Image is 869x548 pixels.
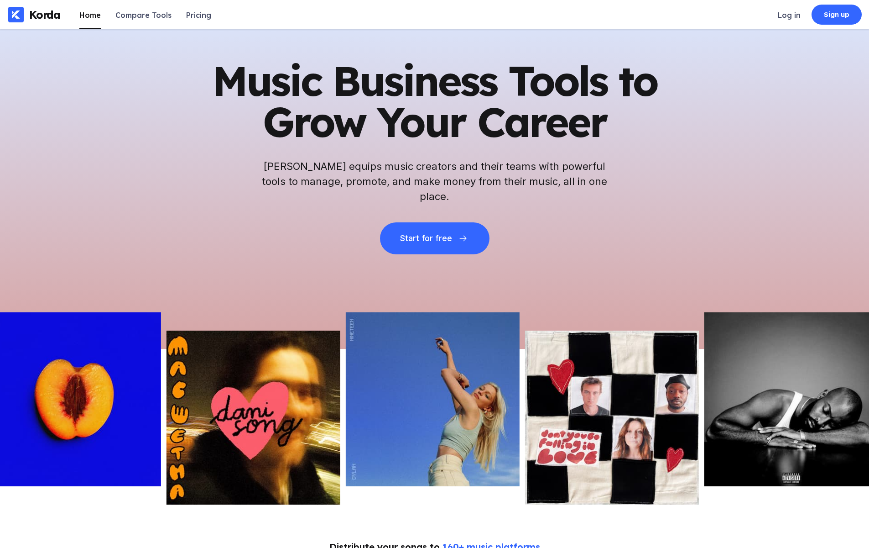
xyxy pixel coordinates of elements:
[167,331,340,505] img: Picture of the author
[79,11,101,20] div: Home
[812,5,862,25] a: Sign up
[186,11,211,20] div: Pricing
[824,10,850,19] div: Sign up
[211,60,658,142] h1: Music Business Tools to Grow Your Career
[400,234,452,243] div: Start for free
[380,222,489,254] button: Start for free
[525,331,699,505] img: Picture of the author
[261,159,608,204] h2: [PERSON_NAME] equips music creators and their teams with powerful tools to manage, promote, and m...
[778,11,801,20] div: Log in
[115,11,172,20] div: Compare Tools
[346,312,520,486] img: Picture of the author
[29,8,60,21] div: Korda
